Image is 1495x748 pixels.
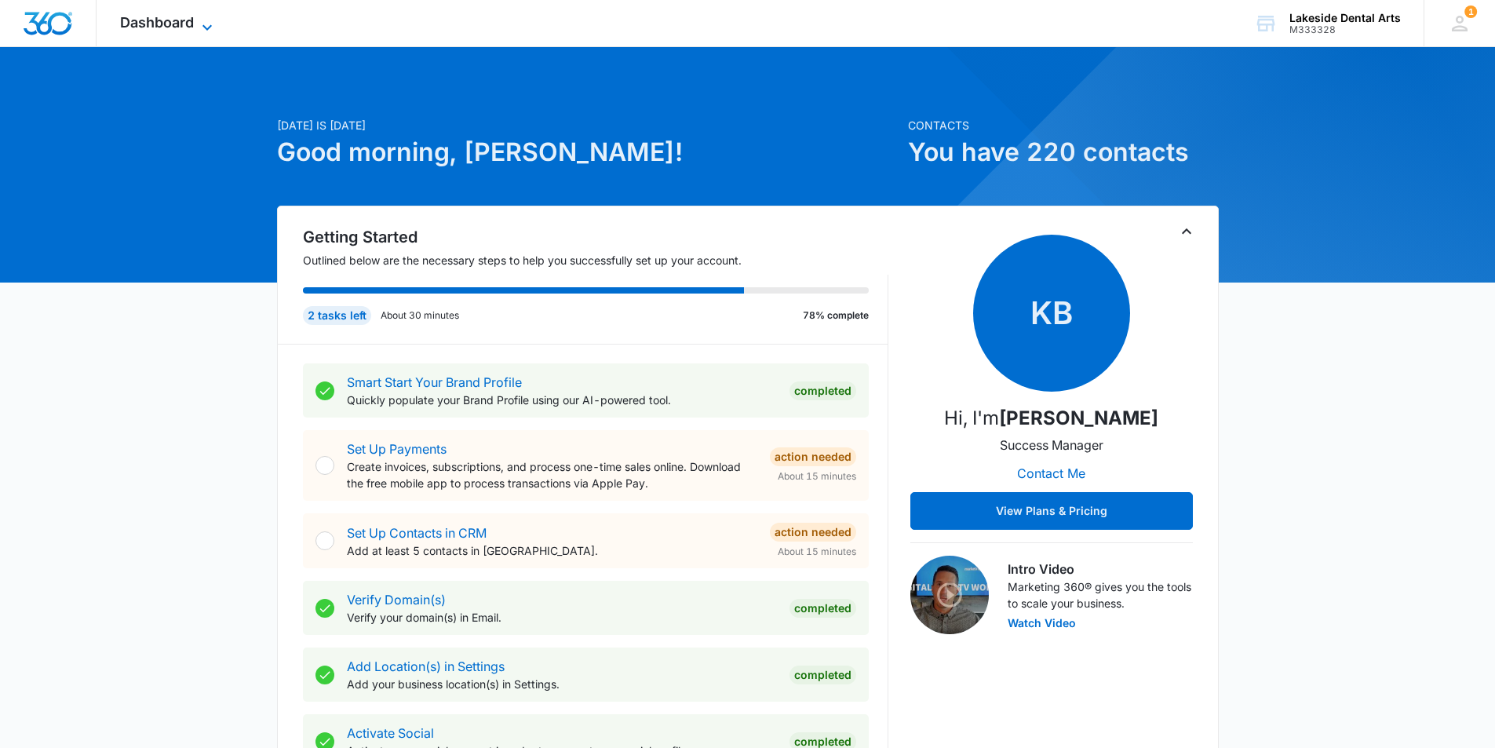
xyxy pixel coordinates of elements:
[347,725,434,741] a: Activate Social
[277,117,899,133] p: [DATE] is [DATE]
[303,252,888,268] p: Outlined below are the necessary steps to help you successfully set up your account.
[1289,24,1401,35] div: account id
[770,523,856,542] div: Action Needed
[303,225,888,249] h2: Getting Started
[347,542,757,559] p: Add at least 5 contacts in [GEOGRAPHIC_DATA].
[347,676,777,692] p: Add your business location(s) in Settings.
[1008,578,1193,611] p: Marketing 360® gives you the tools to scale your business.
[908,133,1219,171] h1: You have 220 contacts
[1008,618,1076,629] button: Watch Video
[347,659,505,674] a: Add Location(s) in Settings
[347,609,777,626] p: Verify your domain(s) in Email.
[347,592,446,608] a: Verify Domain(s)
[1008,560,1193,578] h3: Intro Video
[778,545,856,559] span: About 15 minutes
[910,492,1193,530] button: View Plans & Pricing
[381,308,459,323] p: About 30 minutes
[908,117,1219,133] p: Contacts
[1001,454,1101,492] button: Contact Me
[789,381,856,400] div: Completed
[1177,222,1196,241] button: Toggle Collapse
[347,392,777,408] p: Quickly populate your Brand Profile using our AI-powered tool.
[770,447,856,466] div: Action Needed
[944,404,1158,432] p: Hi, I'm
[910,556,989,634] img: Intro Video
[347,525,487,541] a: Set Up Contacts in CRM
[1000,436,1103,454] p: Success Manager
[778,469,856,483] span: About 15 minutes
[347,374,522,390] a: Smart Start Your Brand Profile
[120,14,194,31] span: Dashboard
[999,407,1158,429] strong: [PERSON_NAME]
[803,308,869,323] p: 78% complete
[789,599,856,618] div: Completed
[1464,5,1477,18] span: 1
[973,235,1130,392] span: KB
[789,666,856,684] div: Completed
[347,441,447,457] a: Set Up Payments
[1464,5,1477,18] div: notifications count
[303,306,371,325] div: 2 tasks left
[1289,12,1401,24] div: account name
[277,133,899,171] h1: Good morning, [PERSON_NAME]!
[347,458,757,491] p: Create invoices, subscriptions, and process one-time sales online. Download the free mobile app t...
